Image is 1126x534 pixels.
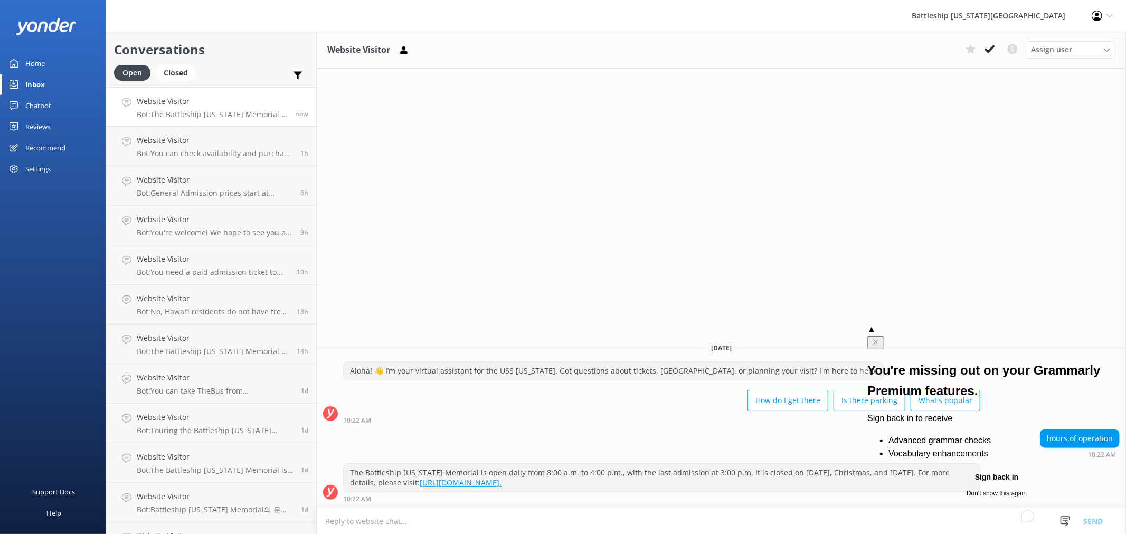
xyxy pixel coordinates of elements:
[327,43,390,57] h3: Website Visitor
[137,268,289,277] p: Bot: You need a paid admission ticket to board and tour the Battleship [US_STATE]. However, ticke...
[343,496,371,502] strong: 10:22 AM
[137,332,289,344] h4: Website Visitor
[25,158,51,179] div: Settings
[106,325,316,364] a: Website VisitorBot:The Battleship [US_STATE] Memorial is located on an active U.S. Navy base and ...
[137,174,292,186] h4: Website Visitor
[137,96,287,107] h4: Website Visitor
[114,65,150,81] div: Open
[25,95,51,116] div: Chatbot
[301,426,308,435] span: Oct 08 2025 09:33pm (UTC -10:00) Pacific/Honolulu
[300,149,308,158] span: Oct 10 2025 09:13am (UTC -10:00) Pacific/Honolulu
[33,481,75,502] div: Support Docs
[295,109,308,118] span: Oct 10 2025 10:22am (UTC -10:00) Pacific/Honolulu
[137,412,293,423] h4: Website Visitor
[106,206,316,245] a: Website VisitorBot:You're welcome! We hope to see you at [GEOGRAPHIC_DATA][US_STATE] soon!9h
[300,228,308,237] span: Oct 10 2025 12:41am (UTC -10:00) Pacific/Honolulu
[106,285,316,325] a: Website VisitorBot:No, Hawai‘i residents do not have free admission, but they do receive a discou...
[106,404,316,443] a: Website VisitorBot:Touring the Battleship [US_STATE] Memorial typically takes 1.5 to 2 hours. You...
[137,135,292,146] h4: Website Visitor
[137,451,293,463] h4: Website Visitor
[156,66,201,78] a: Closed
[1031,44,1072,55] span: Assign user
[156,65,196,81] div: Closed
[137,188,292,198] p: Bot: General Admission prices start at $39.99 for adults (13+) and $19.99 for children (ages [DEM...
[106,245,316,285] a: Website VisitorBot:You need a paid admission ticket to board and tour the Battleship [US_STATE]. ...
[317,508,1126,534] textarea: To enrich screen reader interactions, please activate Accessibility in Grammarly extension settings
[114,66,156,78] a: Open
[137,214,292,225] h4: Website Visitor
[106,443,316,483] a: Website VisitorBot:The Battleship [US_STATE] Memorial is open daily from 8:00 a.m. to 4:00 p.m., ...
[137,253,289,265] h4: Website Visitor
[106,364,316,404] a: Website VisitorBot:You can take TheBus from [GEOGRAPHIC_DATA] to the [GEOGRAPHIC_DATA], which is ...
[420,478,502,488] a: [URL][DOMAIN_NAME].
[747,390,828,411] button: How do I get there
[106,87,316,127] a: Website VisitorBot:The Battleship [US_STATE] Memorial is open daily from 8:00 a.m. to 4:00 p.m., ...
[344,362,884,380] div: Aloha! 👋 I’m your virtual assistant for the USS [US_STATE]. Got questions about tickets, [GEOGRAP...
[834,390,905,411] button: Is there parking
[137,347,289,356] p: Bot: The Battleship [US_STATE] Memorial is located on an active U.S. Navy base and can be accesse...
[297,268,308,276] span: Oct 10 2025 12:18am (UTC -10:00) Pacific/Honolulu
[705,344,738,352] span: [DATE]
[25,74,45,95] div: Inbox
[46,502,61,523] div: Help
[137,110,287,119] p: Bot: The Battleship [US_STATE] Memorial is open daily from 8:00 a.m. to 4:00 p.m., with the last ...
[25,53,45,74] div: Home
[343,416,980,424] div: Oct 10 2025 10:22am (UTC -10:00) Pacific/Honolulu
[25,116,51,137] div: Reviews
[106,483,316,522] a: Website VisitorBot:Battleship [US_STATE] Memorial의 운영 시간은 매일 오전 8시부터 오후 4시까지입니다. 마지막 입장은 오후 3시에 마...
[1026,41,1115,58] div: Assign User
[137,307,289,317] p: Bot: No, Hawai‘i residents do not have free admission, but they do receive a discounted rate for ...
[106,166,316,206] a: Website VisitorBot:General Admission prices start at $39.99 for adults (13+) and $19.99 for child...
[137,426,293,435] p: Bot: Touring the Battleship [US_STATE] Memorial typically takes 1.5 to 2 hours. You can join a fr...
[301,505,308,514] span: Oct 08 2025 09:25pm (UTC -10:00) Pacific/Honolulu
[114,40,308,60] h2: Conversations
[301,386,308,395] span: Oct 09 2025 09:43am (UTC -10:00) Pacific/Honolulu
[106,127,316,166] a: Website VisitorBot:You can check availability and purchase tickets at [URL][DOMAIN_NAME].1h
[343,495,980,502] div: Oct 10 2025 10:22am (UTC -10:00) Pacific/Honolulu
[137,505,293,514] p: Bot: Battleship [US_STATE] Memorial의 운영 시간은 매일 오전 8시부터 오후 4시까지입니다. 마지막 입장은 오후 3시에 마감됩니다. [DATE], ...
[300,188,308,197] span: Oct 10 2025 04:15am (UTC -10:00) Pacific/Honolulu
[137,293,289,304] h4: Website Visitor
[137,491,293,502] h4: Website Visitor
[137,372,293,384] h4: Website Visitor
[137,149,292,158] p: Bot: You can check availability and purchase tickets at [URL][DOMAIN_NAME].
[297,347,308,356] span: Oct 09 2025 08:12pm (UTC -10:00) Pacific/Honolulu
[343,417,371,424] strong: 10:22 AM
[137,228,292,237] p: Bot: You're welcome! We hope to see you at [GEOGRAPHIC_DATA][US_STATE] soon!
[344,464,980,492] div: The Battleship [US_STATE] Memorial is open daily from 8:00 a.m. to 4:00 p.m., with the last admis...
[137,386,293,396] p: Bot: You can take TheBus from [GEOGRAPHIC_DATA] to the [GEOGRAPHIC_DATA], which is accessible by ...
[297,307,308,316] span: Oct 09 2025 08:53pm (UTC -10:00) Pacific/Honolulu
[25,137,65,158] div: Recommend
[137,465,293,475] p: Bot: The Battleship [US_STATE] Memorial is open daily from 8:00 a.m. to 4:00 p.m., with the last ...
[16,18,77,35] img: yonder-white-logo.png
[301,465,308,474] span: Oct 08 2025 09:32pm (UTC -10:00) Pacific/Honolulu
